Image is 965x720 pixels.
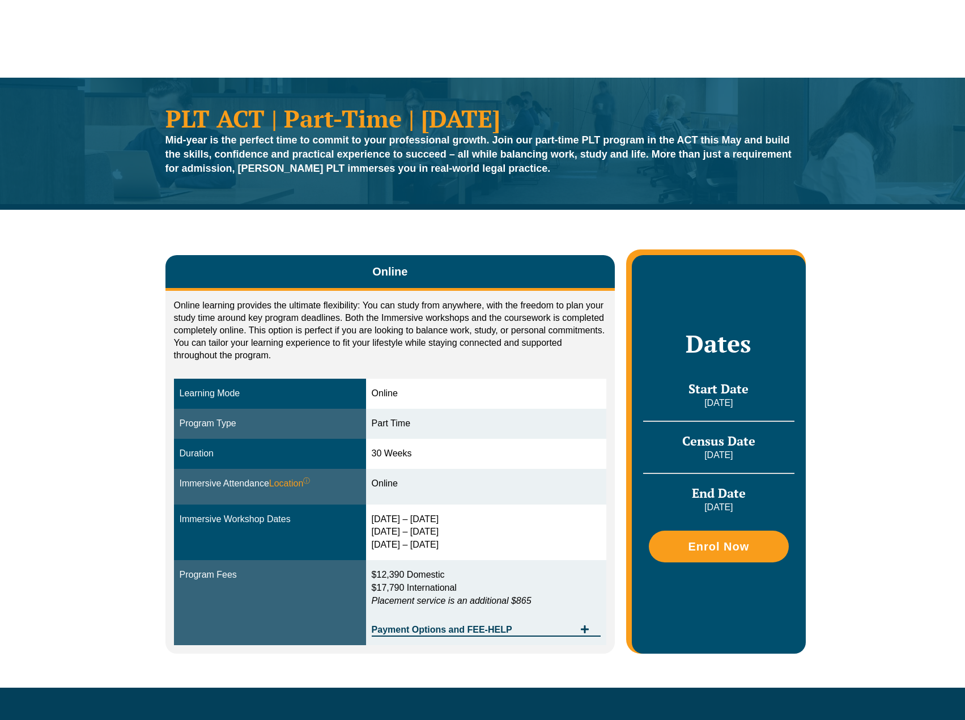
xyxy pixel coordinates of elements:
[165,106,800,130] h1: PLT ACT | Part-Time | [DATE]
[643,329,794,358] h2: Dates
[174,299,607,362] p: Online learning provides the ultimate flexibility: You can study from anywhere, with the freedom ...
[372,596,532,605] em: Placement service is an additional $865
[180,569,360,582] div: Program Fees
[372,513,601,552] div: [DATE] – [DATE] [DATE] – [DATE] [DATE] – [DATE]
[372,583,457,592] span: $17,790 International
[372,447,601,460] div: 30 Weeks
[165,255,615,653] div: Tabs. Open items with Enter or Space, close with Escape and navigate using the Arrow keys.
[303,477,310,485] sup: ⓘ
[688,380,749,397] span: Start Date
[643,501,794,514] p: [DATE]
[682,433,755,449] span: Census Date
[372,625,575,634] span: Payment Options and FEE-HELP
[165,134,792,174] strong: Mid-year is the perfect time to commit to your professional growth. Join our part-time PLT progra...
[269,477,311,490] span: Location
[643,397,794,409] p: [DATE]
[372,417,601,430] div: Part Time
[180,447,360,460] div: Duration
[688,541,749,552] span: Enrol Now
[649,531,788,562] a: Enrol Now
[692,485,746,501] span: End Date
[643,449,794,461] p: [DATE]
[180,417,360,430] div: Program Type
[180,477,360,490] div: Immersive Attendance
[372,477,601,490] div: Online
[180,513,360,526] div: Immersive Workshop Dates
[372,570,445,579] span: $12,390 Domestic
[372,387,601,400] div: Online
[372,264,407,279] span: Online
[180,387,360,400] div: Learning Mode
